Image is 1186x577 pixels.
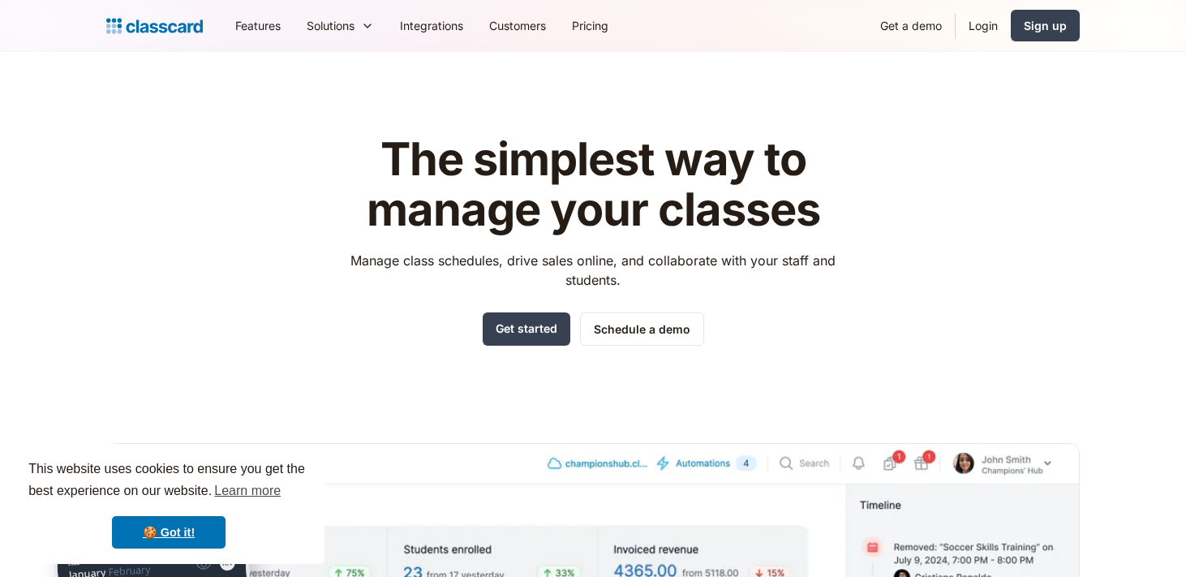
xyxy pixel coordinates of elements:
[294,7,387,44] div: Solutions
[476,7,559,44] a: Customers
[307,17,355,34] div: Solutions
[112,516,226,549] a: dismiss cookie message
[212,479,283,503] a: learn more about cookies
[13,444,324,564] div: cookieconsent
[1011,10,1080,41] a: Sign up
[106,15,203,37] a: Logo
[387,7,476,44] a: Integrations
[336,135,851,235] h1: The simplest way to manage your classes
[580,312,704,346] a: Schedule a demo
[559,7,621,44] a: Pricing
[956,7,1011,44] a: Login
[28,459,309,503] span: This website uses cookies to ensure you get the best experience on our website.
[867,7,955,44] a: Get a demo
[1024,17,1067,34] div: Sign up
[483,312,570,346] a: Get started
[336,251,851,290] p: Manage class schedules, drive sales online, and collaborate with your staff and students.
[222,7,294,44] a: Features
